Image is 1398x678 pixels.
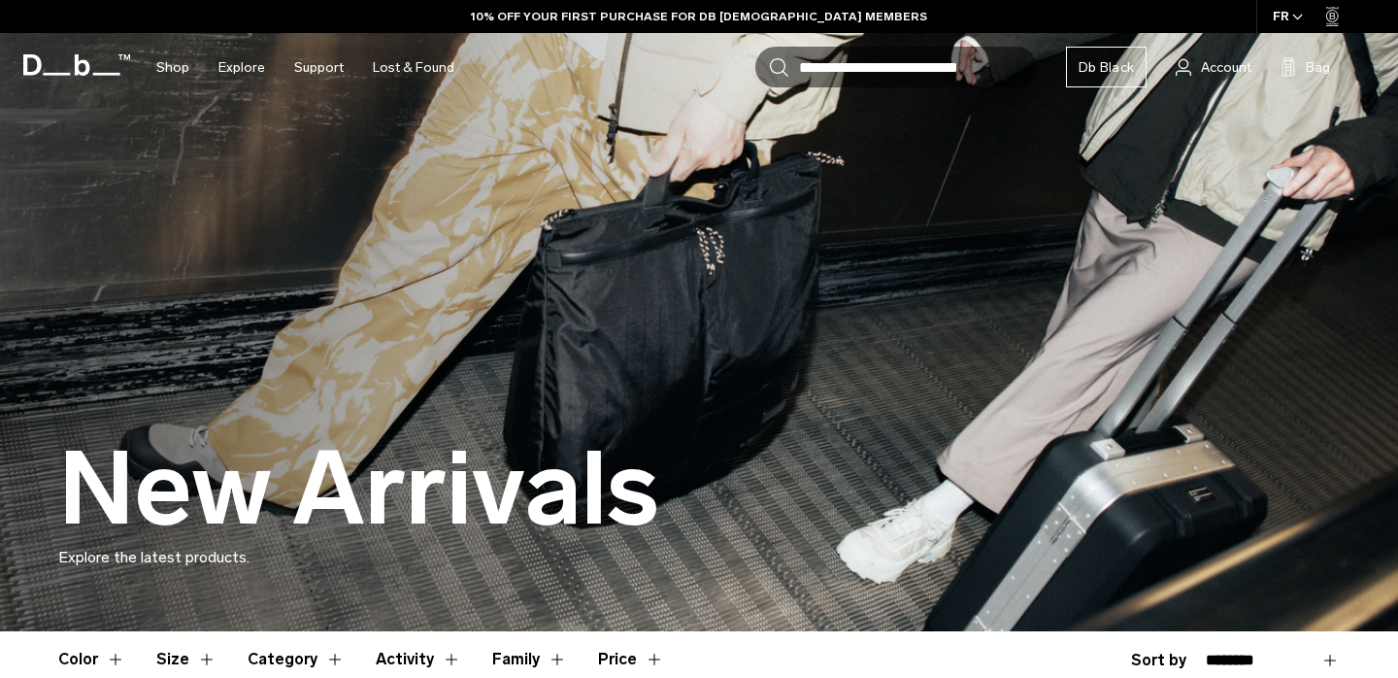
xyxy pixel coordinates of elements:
a: Shop [156,33,189,102]
span: Account [1201,57,1251,78]
h1: New Arrivals [58,433,659,546]
a: Db Black [1066,47,1147,87]
a: Explore [218,33,265,102]
nav: Main Navigation [142,33,469,102]
a: 10% OFF YOUR FIRST PURCHASE FOR DB [DEMOGRAPHIC_DATA] MEMBERS [471,8,927,25]
button: Bag [1281,55,1330,79]
span: Bag [1306,57,1330,78]
a: Support [294,33,344,102]
a: Account [1176,55,1251,79]
a: Lost & Found [373,33,454,102]
p: Explore the latest products. [58,546,1340,569]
